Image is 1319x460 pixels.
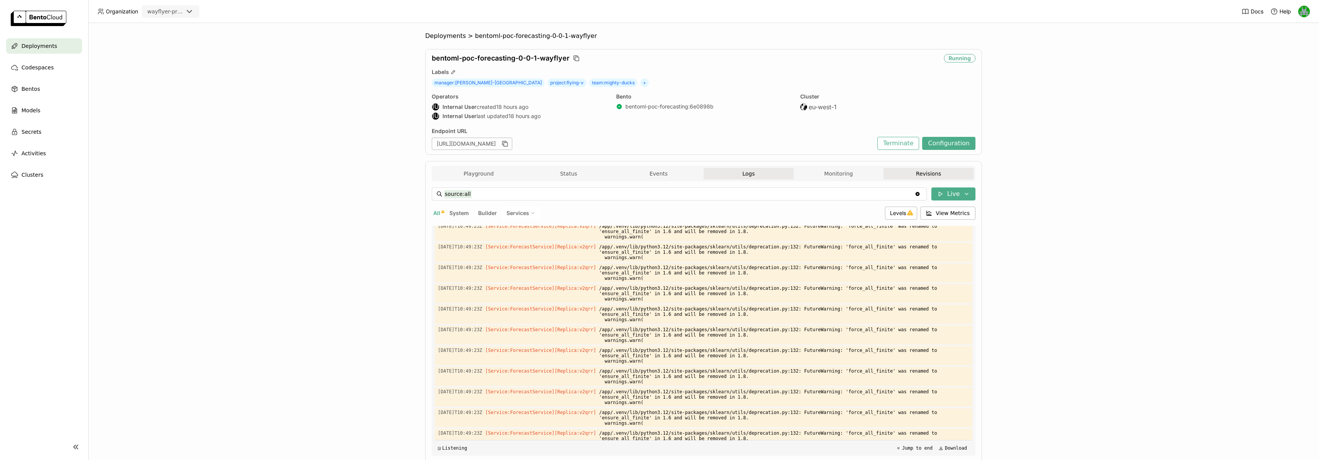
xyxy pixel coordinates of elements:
span: /app/.venv/lib/python3.12/site-packages/sklearn/utils/deprecation.py:132: FutureWarning: 'force_a... [599,367,969,386]
span: View Metrics [936,209,970,217]
span: 18 hours ago [496,103,528,110]
div: Running [944,54,975,62]
span: Deployments [21,41,57,51]
div: Operators [432,93,607,100]
span: + [640,79,649,87]
span: [Replica:v2qrr] [554,368,596,374]
span: Clusters [21,170,43,179]
div: created [432,103,607,111]
span: [Service:ForecastService] [485,286,555,291]
svg: Clear value [914,191,921,197]
button: Status [524,168,614,179]
div: Levels [885,207,917,220]
strong: Internal User [442,103,477,110]
span: Docs [1251,8,1263,15]
span: 2025-10-02T10:49:23.886Z [438,388,482,396]
span: [Replica:v2qrr] [554,223,596,229]
span: /app/.venv/lib/python3.12/site-packages/sklearn/utils/deprecation.py:132: FutureWarning: 'force_a... [599,346,969,365]
a: bentoml-poc-forecasting:6e0898b [625,103,714,110]
span: 18 hours ago [508,113,541,120]
button: Download [936,444,969,453]
span: Codespaces [21,63,54,72]
span: [Replica:v2qrr] [554,410,596,415]
span: /app/.venv/lib/python3.12/site-packages/sklearn/utils/deprecation.py:132: FutureWarning: 'force_a... [599,305,969,324]
span: /app/.venv/lib/python3.12/site-packages/sklearn/utils/deprecation.py:132: FutureWarning: 'force_a... [599,263,969,283]
span: System [449,210,469,216]
button: Events [613,168,704,179]
span: [Service:ForecastService] [485,389,555,394]
span: 2025-10-02T10:49:23.884Z [438,346,482,355]
strong: Internal User [442,113,477,120]
span: Organization [106,8,138,15]
button: Monitoring [794,168,884,179]
span: 2025-10-02T10:49:23.883Z [438,325,482,334]
span: Levels [890,210,906,216]
span: [Replica:v2qrr] [554,327,596,332]
span: Services [507,210,529,217]
div: Internal User [432,103,439,111]
span: 2025-10-02T10:49:23.878Z [438,222,482,230]
span: Deployments [425,32,466,40]
span: [Service:ForecastService] [485,265,555,270]
div: Endpoint URL [432,128,873,135]
nav: Breadcrumbs navigation [425,32,982,40]
span: Bentos [21,84,40,94]
span: [Replica:v2qrr] [554,430,596,436]
span: [Service:ForecastService] [485,368,555,374]
button: View Metrics [920,207,976,220]
span: [Replica:v2qrr] [554,265,596,270]
div: Labels [432,69,975,76]
span: All [433,210,440,216]
span: 2025-10-02T10:49:23.888Z [438,429,482,437]
span: 2025-10-02T10:49:23.880Z [438,263,482,272]
div: IU [432,103,439,110]
button: System [448,208,470,218]
span: team : mighty-ducks [589,79,637,87]
span: [Service:ForecastService] [485,348,555,353]
div: Listening [438,445,467,451]
span: Secrets [21,127,41,136]
div: Internal User [432,112,439,120]
a: Bentos [6,81,82,97]
span: /app/.venv/lib/python3.12/site-packages/sklearn/utils/deprecation.py:132: FutureWarning: 'force_a... [599,429,969,448]
span: /app/.venv/lib/python3.12/site-packages/sklearn/utils/deprecation.py:132: FutureWarning: 'force_a... [599,222,969,241]
span: 2025-10-02T10:49:23.881Z [438,284,482,292]
span: /app/.venv/lib/python3.12/site-packages/sklearn/utils/deprecation.py:132: FutureWarning: 'force_a... [599,284,969,303]
span: [Service:ForecastService] [485,306,555,312]
button: Revisions [883,168,974,179]
span: manager : [PERSON_NAME]-[GEOGRAPHIC_DATA] [432,79,544,87]
div: Bento [616,93,791,100]
span: [Replica:v2qrr] [554,286,596,291]
span: Logs [742,170,755,177]
a: Codespaces [6,60,82,75]
a: Models [6,103,82,118]
div: Help [1270,8,1291,15]
div: last updated [432,112,607,120]
span: /app/.venv/lib/python3.12/site-packages/sklearn/utils/deprecation.py:132: FutureWarning: 'force_a... [599,388,969,407]
span: [Replica:v2qrr] [554,306,596,312]
span: /app/.venv/lib/python3.12/site-packages/sklearn/utils/deprecation.py:132: FutureWarning: 'force_a... [599,325,969,345]
span: [Replica:v2qrr] [554,348,596,353]
span: [Replica:v2qrr] [554,389,596,394]
div: Services [502,207,540,220]
input: Search [444,188,914,200]
div: IU [432,113,439,120]
span: bentoml-poc-forecasting-0-0-1-wayflyer [432,54,569,62]
span: 2025-10-02T10:49:23.882Z [438,305,482,313]
span: Builder [478,210,497,216]
button: Live [931,187,975,200]
span: bentoml-poc-forecasting-0-0-1-wayflyer [475,32,597,40]
span: [Replica:v2qrr] [554,244,596,250]
img: Sean Hickey [1298,6,1310,17]
span: 2025-10-02T10:49:23.879Z [438,243,482,251]
button: Playground [434,168,524,179]
a: Activities [6,146,82,161]
span: [Service:ForecastService] [485,327,555,332]
button: Configuration [922,137,975,150]
span: Help [1280,8,1291,15]
span: ◲ [438,445,441,451]
a: Clusters [6,167,82,182]
span: Activities [21,149,46,158]
span: eu-west-1 [809,103,837,111]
